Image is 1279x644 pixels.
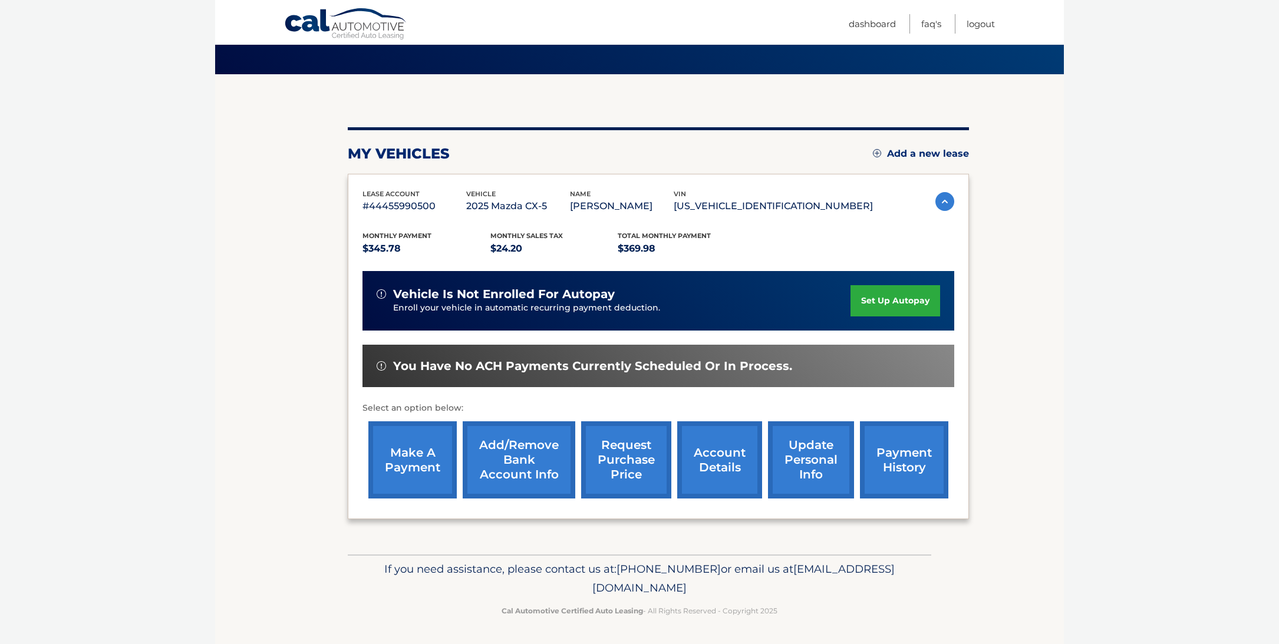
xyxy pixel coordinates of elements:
[502,606,643,615] strong: Cal Automotive Certified Auto Leasing
[570,190,591,198] span: name
[570,198,674,214] p: [PERSON_NAME]
[674,198,873,214] p: [US_VEHICLE_IDENTIFICATION_NUMBER]
[393,302,851,315] p: Enroll your vehicle in automatic recurring payment deduction.
[466,198,570,214] p: 2025 Mazda CX-5
[674,190,686,198] span: vin
[284,8,408,42] a: Cal Automotive
[362,240,490,257] p: $345.78
[355,605,924,617] p: - All Rights Reserved - Copyright 2025
[618,240,746,257] p: $369.98
[362,401,954,415] p: Select an option below:
[490,232,563,240] span: Monthly sales Tax
[618,232,711,240] span: Total Monthly Payment
[935,192,954,211] img: accordion-active.svg
[677,421,762,498] a: account details
[348,145,450,163] h2: my vehicles
[617,562,721,576] span: [PHONE_NUMBER]
[849,14,896,34] a: Dashboard
[362,198,466,214] p: #44455990500
[393,359,792,374] span: You have no ACH payments currently scheduled or in process.
[873,148,969,160] a: Add a new lease
[466,190,496,198] span: vehicle
[581,421,671,498] a: request purchase price
[368,421,457,498] a: make a payment
[873,149,881,157] img: add.svg
[860,421,948,498] a: payment history
[768,421,854,498] a: update personal info
[967,14,995,34] a: Logout
[377,289,386,299] img: alert-white.svg
[921,14,941,34] a: FAQ's
[362,190,420,198] span: lease account
[463,421,575,498] a: Add/Remove bank account info
[851,285,940,316] a: set up autopay
[377,361,386,371] img: alert-white.svg
[393,287,615,302] span: vehicle is not enrolled for autopay
[592,562,895,595] span: [EMAIL_ADDRESS][DOMAIN_NAME]
[490,240,618,257] p: $24.20
[355,560,924,597] p: If you need assistance, please contact us at: or email us at
[362,232,431,240] span: Monthly Payment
